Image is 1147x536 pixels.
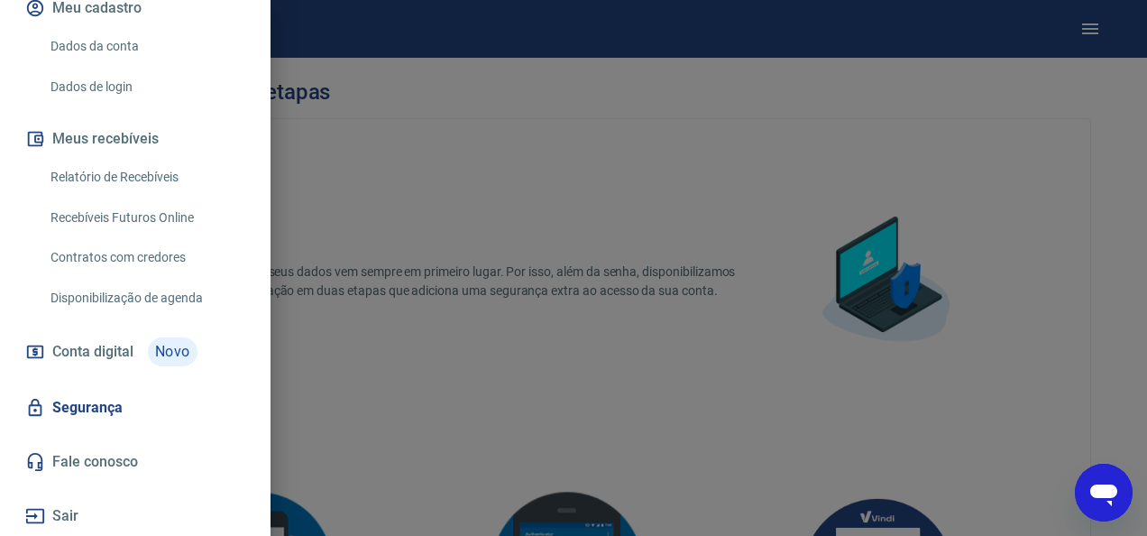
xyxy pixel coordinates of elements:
[52,339,133,365] span: Conta digital
[22,119,249,159] button: Meus recebíveis
[22,442,249,482] a: Fale conosco
[22,496,249,536] button: Sair
[1075,464,1133,522] iframe: Botão para abrir a janela de mensagens
[43,280,249,317] a: Disponibilização de agenda
[43,199,249,236] a: Recebíveis Futuros Online
[22,330,249,374] a: Conta digitalNovo
[43,239,249,276] a: Contratos com credores
[22,388,249,428] a: Segurança
[43,69,249,106] a: Dados de login
[43,28,249,65] a: Dados da conta
[43,159,249,196] a: Relatório de Recebíveis
[148,337,197,366] span: Novo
